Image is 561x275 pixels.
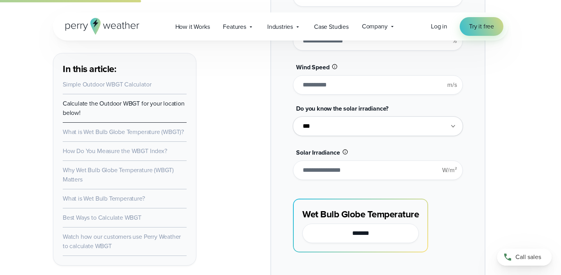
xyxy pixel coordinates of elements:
[169,19,217,35] a: How it Works
[296,63,329,72] span: Wind Speed
[362,22,388,31] span: Company
[296,104,388,113] span: Do you know the solar irradiance?
[63,194,145,203] a: What is Wet Bulb Temperature?
[63,213,141,222] a: Best Ways to Calculate WBGT
[469,22,494,31] span: Try it free
[307,19,355,35] a: Case Studies
[296,148,340,157] span: Solar Irradiance
[63,232,181,250] a: Watch how our customers use Perry Weather to calculate WBGT
[63,166,174,184] a: Why Wet Bulb Globe Temperature (WBGT) Matters
[63,146,167,155] a: How Do You Measure the WBGT Index?
[497,249,552,266] a: Call sales
[63,127,184,136] a: What is Wet Bulb Globe Temperature (WBGT)?
[63,99,185,117] a: Calculate the Outdoor WBGT for your location below!
[63,80,151,89] a: Simple Outdoor WBGT Calculator
[223,22,246,32] span: Features
[460,17,503,36] a: Try it free
[314,22,349,32] span: Case Studies
[63,63,187,75] h3: In this article:
[267,22,293,32] span: Industries
[515,252,541,262] span: Call sales
[175,22,210,32] span: How it Works
[431,22,447,31] a: Log in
